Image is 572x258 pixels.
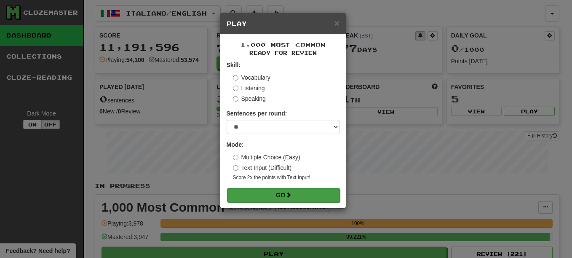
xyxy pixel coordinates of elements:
button: Go [227,188,340,202]
h5: Play [227,19,339,28]
label: Text Input (Difficult) [233,164,292,172]
label: Multiple Choice (Easy) [233,153,300,161]
small: Ready for Review [227,49,339,56]
label: Vocabulary [233,73,270,82]
input: Speaking [233,96,238,102]
input: Text Input (Difficult) [233,165,238,171]
input: Multiple Choice (Easy) [233,155,238,160]
label: Sentences per round: [227,109,287,118]
span: × [334,18,339,28]
label: Listening [233,84,265,92]
button: Close [334,19,339,27]
strong: Skill: [227,62,241,68]
span: 1,000 Most Common [241,41,326,48]
input: Vocabulary [233,75,238,81]
small: Score 2x the points with Text Input ! [233,174,339,181]
label: Speaking [233,94,266,103]
strong: Mode: [227,141,244,148]
input: Listening [233,86,238,91]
